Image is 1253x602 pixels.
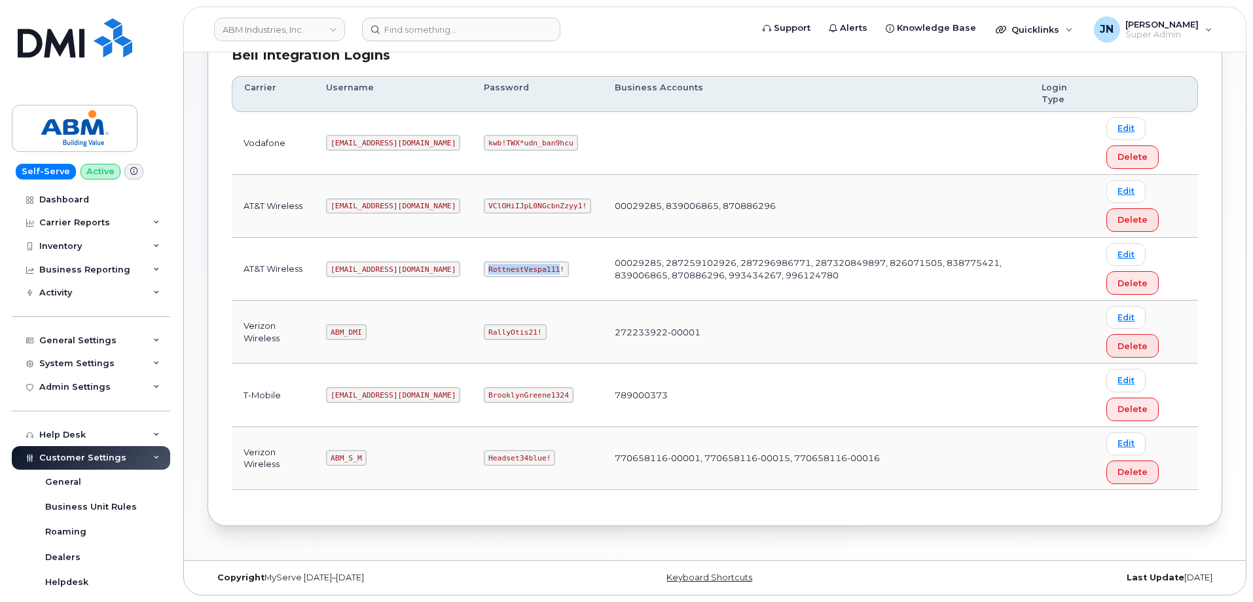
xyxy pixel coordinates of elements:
button: Delete [1106,398,1159,421]
strong: Copyright [217,573,264,582]
span: Support [774,22,810,35]
td: Verizon Wireless [232,427,314,490]
a: Alerts [820,15,877,41]
code: ABM_S_M [326,450,366,466]
td: 770658116-00001, 770658116-00015, 770658116-00016 [603,427,1030,490]
code: kwb!TWX*udn_ban9hcu [484,135,577,151]
a: Edit [1106,180,1146,203]
code: VClOHiIJpL0NGcbnZzyy1! [484,198,591,214]
span: Delete [1117,214,1148,226]
code: [EMAIL_ADDRESS][DOMAIN_NAME] [326,135,460,151]
th: Username [314,76,472,112]
button: Delete [1106,461,1159,484]
code: RottnestVespa111! [484,261,569,277]
a: Edit [1106,369,1146,392]
span: [PERSON_NAME] [1125,19,1199,29]
a: Edit [1106,306,1146,329]
a: Support [754,15,820,41]
a: Keyboard Shortcuts [666,573,752,582]
button: Delete [1106,271,1159,295]
div: Quicklinks [987,16,1082,43]
a: ABM Industries, Inc. [214,18,345,41]
code: [EMAIL_ADDRESS][DOMAIN_NAME] [326,261,460,277]
th: Login Type [1030,76,1095,112]
td: 272233922-00001 [603,301,1030,364]
div: Joe Nguyen Jr. [1085,16,1222,43]
code: [EMAIL_ADDRESS][DOMAIN_NAME] [326,198,460,214]
span: Delete [1117,466,1148,478]
th: Carrier [232,76,314,112]
button: Delete [1106,334,1159,358]
span: Delete [1117,340,1148,352]
div: [DATE] [884,573,1222,583]
span: Delete [1117,151,1148,163]
td: AT&T Wireless [232,238,314,301]
th: Business Accounts [603,76,1030,112]
a: Edit [1106,243,1146,266]
div: Bell Integration Logins [232,46,1198,65]
span: Delete [1117,403,1148,415]
code: Headset34blue! [484,450,555,466]
strong: Last Update [1127,573,1184,582]
code: BrooklynGreene1324 [484,387,573,403]
td: 789000373 [603,364,1030,426]
td: Vodafone [232,112,314,175]
span: Knowledge Base [897,22,976,35]
td: 00029285, 839006865, 870886296 [603,175,1030,238]
code: ABM_DMI [326,324,366,340]
a: Knowledge Base [877,15,985,41]
button: Delete [1106,145,1159,169]
span: Alerts [840,22,867,35]
span: Quicklinks [1011,24,1059,35]
td: Verizon Wireless [232,301,314,364]
td: T-Mobile [232,364,314,426]
a: Edit [1106,432,1146,455]
button: Delete [1106,208,1159,232]
span: Super Admin [1125,29,1199,40]
div: MyServe [DATE]–[DATE] [208,573,546,583]
span: JN [1100,22,1114,37]
td: 00029285, 287259102926, 287296986771, 287320849897, 826071505, 838775421, 839006865, 870886296, 9... [603,238,1030,301]
th: Password [472,76,603,112]
td: AT&T Wireless [232,175,314,238]
span: Delete [1117,277,1148,290]
code: [EMAIL_ADDRESS][DOMAIN_NAME] [326,387,460,403]
code: RallyOtis21! [484,324,546,340]
a: Edit [1106,117,1146,140]
input: Find something... [362,18,560,41]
